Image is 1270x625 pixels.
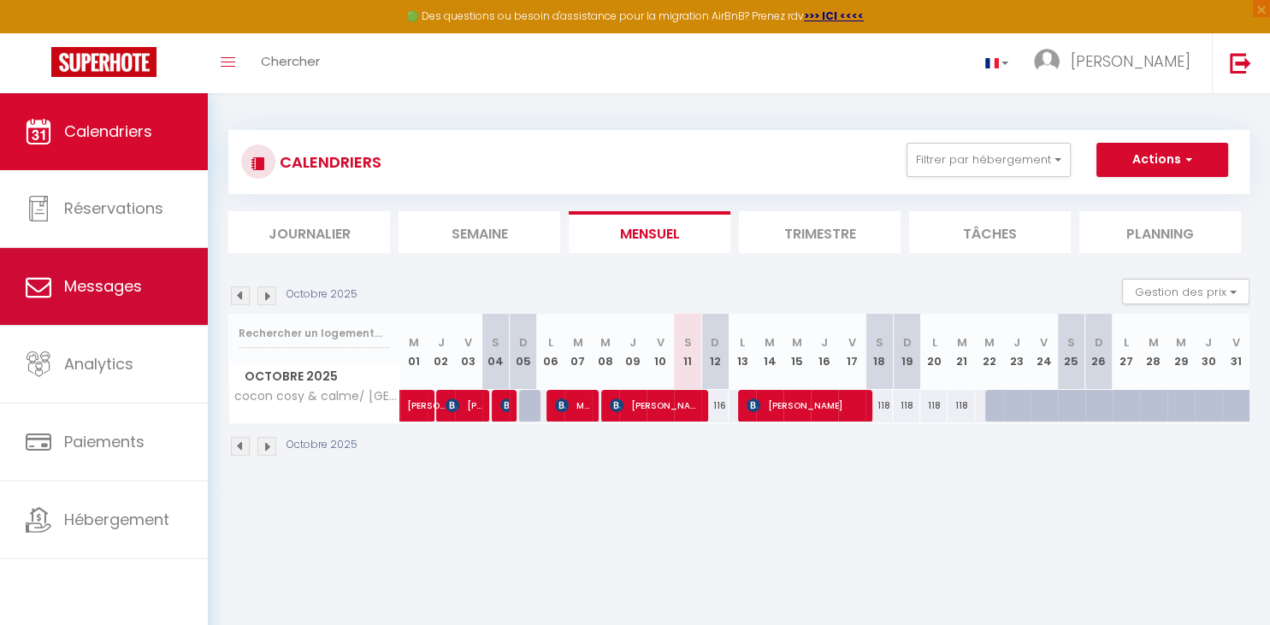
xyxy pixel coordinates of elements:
[261,52,320,70] span: Chercher
[783,314,811,390] th: 15
[482,314,510,390] th: 04
[286,437,357,453] p: Octobre 2025
[592,314,619,390] th: 08
[600,334,611,351] abbr: M
[555,389,592,422] span: Morgane Cléret
[975,314,1002,390] th: 22
[64,275,142,297] span: Messages
[564,314,592,390] th: 07
[683,334,691,351] abbr: S
[711,334,719,351] abbr: D
[1034,49,1060,74] img: ...
[656,334,664,351] abbr: V
[64,121,152,142] span: Calendriers
[893,390,920,422] div: 118
[64,431,145,452] span: Paiements
[821,334,828,351] abbr: J
[792,334,802,351] abbr: M
[1176,334,1186,351] abbr: M
[232,390,403,403] span: cocon cosy & calme/ [GEOGRAPHIC_DATA]
[286,286,357,303] p: Octobre 2025
[647,314,674,390] th: 10
[765,334,775,351] abbr: M
[519,334,528,351] abbr: D
[64,509,169,530] span: Hébergement
[1095,334,1103,351] abbr: D
[1013,334,1020,351] abbr: J
[228,211,390,253] li: Journalier
[464,334,472,351] abbr: V
[1140,314,1167,390] th: 28
[848,334,856,351] abbr: V
[573,334,583,351] abbr: M
[756,314,783,390] th: 14
[1021,33,1212,93] a: ... [PERSON_NAME]
[747,389,865,422] span: [PERSON_NAME]
[701,390,729,422] div: 116
[948,314,975,390] th: 21
[629,334,636,351] abbr: J
[500,389,510,422] span: Solene Cothenet
[902,334,911,351] abbr: D
[1122,279,1249,304] button: Gestion des prix
[1149,334,1159,351] abbr: M
[492,334,499,351] abbr: S
[1071,50,1190,72] span: [PERSON_NAME]
[428,314,455,390] th: 02
[1031,314,1058,390] th: 24
[229,364,399,389] span: Octobre 2025
[909,211,1071,253] li: Tâches
[64,353,133,374] span: Analytics
[1096,143,1228,177] button: Actions
[64,198,163,219] span: Réservations
[838,314,865,390] th: 17
[701,314,729,390] th: 12
[1067,334,1075,351] abbr: S
[956,334,966,351] abbr: M
[1085,314,1113,390] th: 26
[537,314,564,390] th: 06
[1195,314,1222,390] th: 30
[51,47,157,77] img: Super Booking
[804,9,864,23] a: >>> ICI <<<<
[811,314,838,390] th: 16
[1167,314,1195,390] th: 29
[239,318,390,349] input: Rechercher un logement...
[920,390,948,422] div: 118
[740,334,745,351] abbr: L
[674,314,701,390] th: 11
[569,211,730,253] li: Mensuel
[1040,334,1048,351] abbr: V
[510,314,537,390] th: 05
[1230,52,1251,74] img: logout
[275,143,381,181] h3: CALENDRIERS
[729,314,756,390] th: 13
[455,314,482,390] th: 03
[610,389,701,422] span: [PERSON_NAME]
[1205,334,1212,351] abbr: J
[407,380,446,413] span: [PERSON_NAME]
[920,314,948,390] th: 20
[907,143,1071,177] button: Filtrer par hébergement
[1003,314,1031,390] th: 23
[1058,314,1085,390] th: 25
[865,314,893,390] th: 18
[876,334,883,351] abbr: S
[931,334,936,351] abbr: L
[1232,334,1240,351] abbr: V
[739,211,901,253] li: Trimestre
[438,334,445,351] abbr: J
[948,390,975,422] div: 118
[619,314,647,390] th: 09
[400,314,428,390] th: 01
[865,390,893,422] div: 118
[1124,334,1129,351] abbr: L
[1113,314,1140,390] th: 27
[446,389,482,422] span: [PERSON_NAME]
[248,33,333,93] a: Chercher
[893,314,920,390] th: 19
[400,390,428,422] a: [PERSON_NAME]
[1222,314,1249,390] th: 31
[1079,211,1241,253] li: Planning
